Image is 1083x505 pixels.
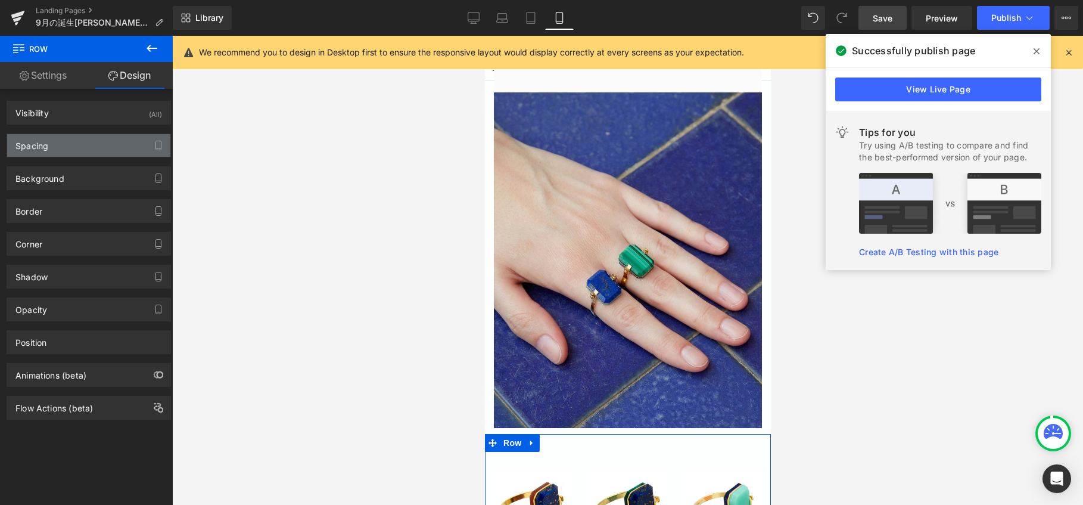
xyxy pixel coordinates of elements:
div: Border [15,200,42,216]
span: Preview [926,12,958,24]
a: New Library [173,6,232,30]
div: Animations (beta) [15,364,86,380]
div: Corner [15,233,42,249]
span: Publish [991,13,1021,23]
a: Desktop [459,6,488,30]
a: View Live Page [835,78,1041,101]
div: Position [15,331,46,348]
a: Expand / Collapse [39,398,55,416]
span: Library [195,13,223,23]
div: Opacity [15,298,47,315]
span: Row [15,398,39,416]
div: Spacing [15,134,48,151]
img: light.svg [835,125,849,140]
span: 9月の誕生[PERSON_NAME]「サファイア」「ラピスラズリ」｜【ALIITA】[PERSON_NAME]公式オンラインストア [36,18,150,27]
div: Try using A/B testing to compare and find the best-performed version of your page. [859,140,1041,163]
button: More [1054,6,1078,30]
div: Flow Actions (beta) [15,396,93,413]
div: (All) [149,101,162,121]
a: Landing Pages [36,6,173,16]
span: Row [12,36,131,62]
div: Tips for you [859,125,1041,140]
a: Mobile [545,6,574,30]
span: Save [873,12,892,24]
a: Tablet [516,6,545,30]
button: Publish [977,6,1050,30]
a: Create A/B Testing with this page [859,247,998,257]
div: Visibility [15,101,49,118]
button: Undo [801,6,825,30]
a: Design [86,62,173,89]
p: We recommend you to design in Desktop first to ensure the responsive layout would display correct... [199,46,744,59]
button: Redo [830,6,854,30]
a: Preview [911,6,972,30]
div: Open Intercom Messenger [1042,464,1071,493]
div: Shadow [15,265,48,282]
a: Laptop [488,6,516,30]
img: tip.png [859,173,1041,234]
span: Successfully publish page [852,44,975,58]
div: Background [15,167,64,184]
